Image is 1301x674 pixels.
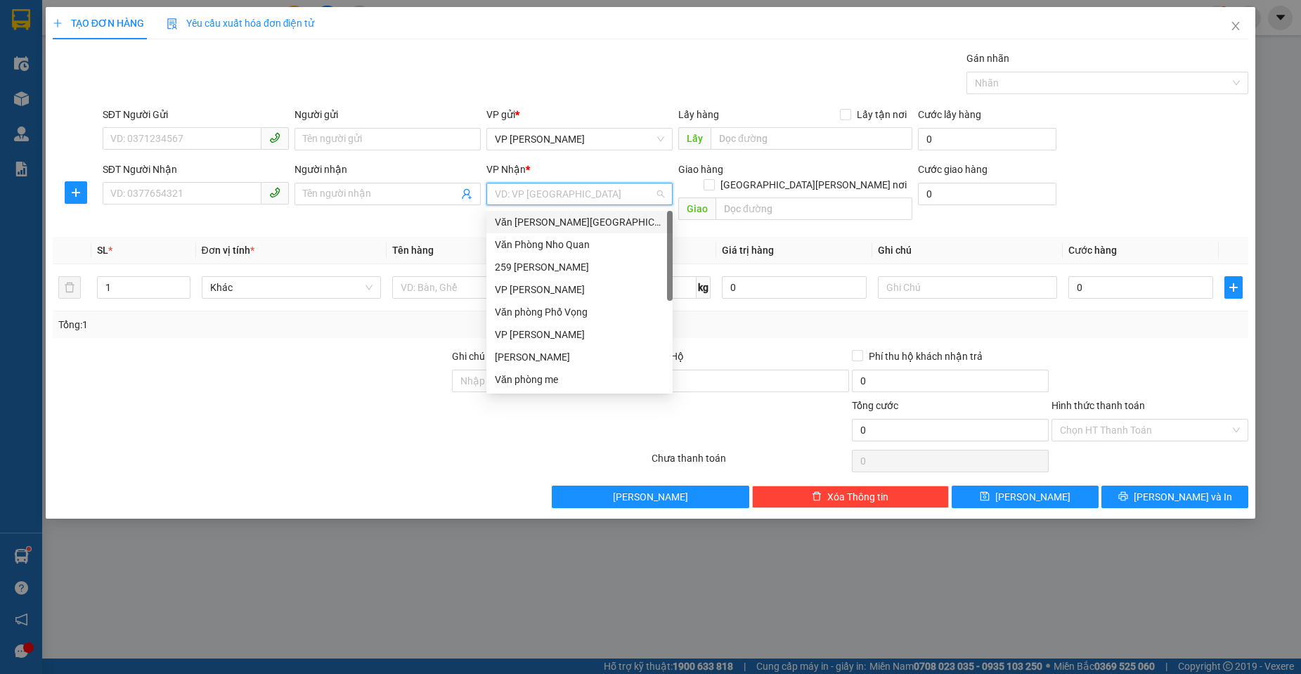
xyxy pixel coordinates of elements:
[495,349,664,365] div: [PERSON_NAME]
[58,276,81,299] button: delete
[552,486,749,508] button: [PERSON_NAME]
[53,18,144,29] span: TẠO ĐƠN HÀNG
[918,183,1056,205] input: Cước giao hàng
[918,164,988,175] label: Cước giao hàng
[58,317,503,332] div: Tổng: 1
[486,278,673,301] div: VP Thịnh Liệt
[294,162,481,177] div: Người nhận
[210,277,373,298] span: Khác
[495,237,664,252] div: Văn Phòng Nho Quan
[495,214,664,230] div: Văn [PERSON_NAME][GEOGRAPHIC_DATA][PERSON_NAME]
[678,109,719,120] span: Lấy hàng
[452,351,529,362] label: Ghi chú đơn hàng
[715,177,912,193] span: [GEOGRAPHIC_DATA][PERSON_NAME] nơi
[486,164,526,175] span: VP Nhận
[650,451,850,475] div: Chưa thanh toán
[716,197,912,220] input: Dọc đường
[167,18,178,30] img: icon
[78,70,319,87] li: Hotline: 19003086
[495,327,664,342] div: VP [PERSON_NAME]
[486,256,673,278] div: 259 Lê Duẩn
[995,489,1070,505] span: [PERSON_NAME]
[495,259,664,275] div: 259 [PERSON_NAME]
[53,18,63,28] span: plus
[103,162,289,177] div: SĐT Người Nhận
[918,109,981,120] label: Cước lấy hàng
[952,486,1099,508] button: save[PERSON_NAME]
[97,245,108,256] span: SL
[872,237,1063,264] th: Ghi chú
[461,188,472,200] span: user-add
[918,128,1056,150] input: Cước lấy hàng
[678,164,723,175] span: Giao hàng
[495,129,664,150] span: VP Nguyễn Quốc Trị
[269,132,280,143] span: phone
[1068,245,1117,256] span: Cước hàng
[294,107,481,122] div: Người gửi
[486,211,673,233] div: Văn phòng Ninh Bình
[486,323,673,346] div: VP Nguyễn Quốc Trị
[202,245,254,256] span: Đơn vị tính
[1224,276,1243,299] button: plus
[495,304,664,320] div: Văn phòng Phố Vọng
[392,276,571,299] input: VD: Bàn, Ghế
[851,107,912,122] span: Lấy tận nơi
[65,181,87,204] button: plus
[495,372,664,387] div: Văn phòng me
[1101,486,1248,508] button: printer[PERSON_NAME] và In
[678,197,716,220] span: Giao
[486,107,673,122] div: VP gửi
[852,400,898,411] span: Tổng cước
[722,245,774,256] span: Giá trị hàng
[392,245,434,256] span: Tên hàng
[752,486,949,508] button: deleteXóa Thông tin
[495,282,664,297] div: VP [PERSON_NAME]
[114,16,283,34] b: Duy Khang Limousine
[827,489,888,505] span: Xóa Thông tin
[1134,489,1232,505] span: [PERSON_NAME] và In
[486,233,673,256] div: Văn Phòng Nho Quan
[18,18,88,88] img: logo.jpg
[966,53,1009,64] label: Gán nhãn
[132,90,264,108] b: Gửi khách hàng
[678,127,711,150] span: Lấy
[269,187,280,198] span: phone
[863,349,988,364] span: Phí thu hộ khách nhận trả
[697,276,711,299] span: kg
[613,489,688,505] span: [PERSON_NAME]
[1051,400,1145,411] label: Hình thức thanh toán
[78,34,319,70] li: Số 2 [PERSON_NAME], [GEOGRAPHIC_DATA][PERSON_NAME]
[452,370,649,392] input: Ghi chú đơn hàng
[65,187,86,198] span: plus
[1230,20,1241,32] span: close
[878,276,1057,299] input: Ghi Chú
[1118,491,1128,503] span: printer
[722,276,867,299] input: 0
[486,301,673,323] div: Văn phòng Phố Vọng
[812,491,822,503] span: delete
[711,127,912,150] input: Dọc đường
[1225,282,1242,293] span: plus
[486,346,673,368] div: VP Trương Công Giai
[980,491,990,503] span: save
[1216,7,1255,46] button: Close
[167,18,315,29] span: Yêu cầu xuất hóa đơn điện tử
[486,368,673,391] div: Văn phòng me
[103,107,289,122] div: SĐT Người Gửi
